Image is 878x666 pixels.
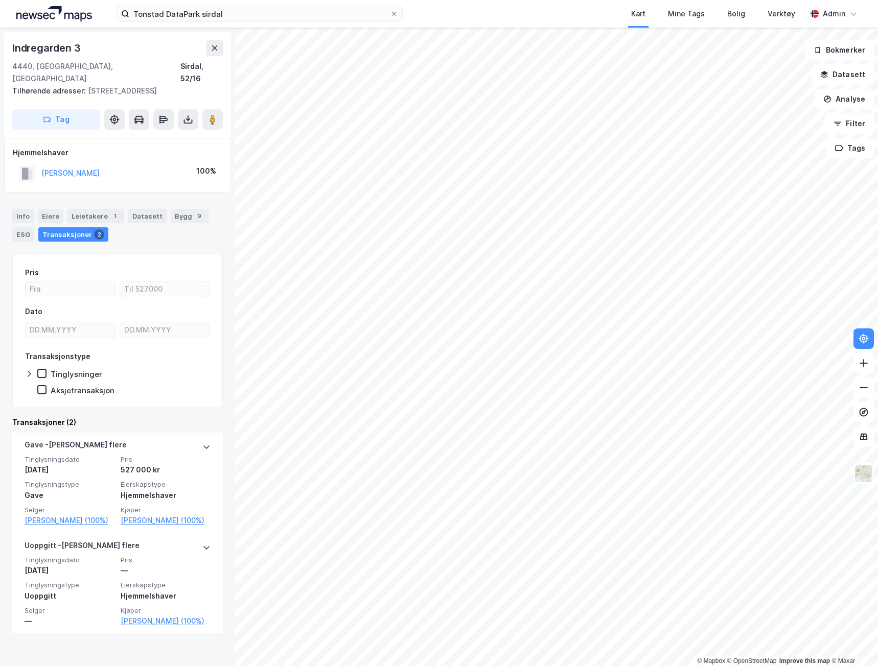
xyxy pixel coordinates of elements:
[815,89,874,109] button: Analyse
[180,60,223,85] div: Sirdal, 52/16
[25,564,114,577] div: [DATE]
[25,581,114,589] span: Tinglysningstype
[826,138,874,158] button: Tags
[120,281,210,297] input: Til 527000
[38,227,108,242] div: Transaksjoner
[121,615,211,627] a: [PERSON_NAME] (100%)
[779,657,830,664] a: Improve this map
[25,455,114,464] span: Tinglysningsdato
[12,209,34,223] div: Info
[121,506,211,514] span: Kjøper
[25,305,42,318] div: Dato
[631,8,645,20] div: Kart
[129,6,390,21] input: Søk på adresse, matrikkel, gårdeiere, leietakere eller personer
[25,506,114,514] span: Selger
[51,386,114,395] div: Aksjetransaksjon
[38,209,63,223] div: Eiere
[25,480,114,489] span: Tinglysningstype
[26,322,115,338] input: DD.MM.YYYY
[67,209,124,223] div: Leietakere
[12,109,100,130] button: Tag
[12,40,82,56] div: Indregarden 3
[94,229,104,240] div: 2
[121,581,211,589] span: Eierskapstype
[128,209,167,223] div: Datasett
[25,556,114,564] span: Tinglysningsdato
[812,64,874,85] button: Datasett
[110,211,120,221] div: 1
[171,209,209,223] div: Bygg
[12,85,215,97] div: [STREET_ADDRESS]
[727,8,745,20] div: Bolig
[25,539,140,556] div: Uoppgitt - [PERSON_NAME] flere
[727,657,777,664] a: OpenStreetMap
[13,147,222,159] div: Hjemmelshaver
[121,590,211,602] div: Hjemmelshaver
[25,464,114,476] div: [DATE]
[121,564,211,577] div: —
[825,113,874,134] button: Filter
[120,322,210,338] input: DD.MM.YYYY
[25,514,114,527] a: [PERSON_NAME] (100%)
[121,489,211,502] div: Hjemmelshaver
[25,615,114,627] div: —
[121,455,211,464] span: Pris
[827,617,878,666] iframe: Chat Widget
[12,86,88,95] span: Tilhørende adresser:
[196,165,216,177] div: 100%
[12,227,34,242] div: ESG
[194,211,204,221] div: 9
[827,617,878,666] div: Kontrollprogram for chat
[805,40,874,60] button: Bokmerker
[25,606,114,615] span: Selger
[25,267,39,279] div: Pris
[823,8,845,20] div: Admin
[697,657,725,664] a: Mapbox
[12,416,223,429] div: Transaksjoner (2)
[768,8,795,20] div: Verktøy
[121,556,211,564] span: Pris
[121,464,211,476] div: 527 000 kr
[121,514,211,527] a: [PERSON_NAME] (100%)
[25,439,127,455] div: Gave - [PERSON_NAME] flere
[16,6,92,21] img: logo.a4113a55bc3d86da70a041830d287a7e.svg
[26,281,115,297] input: Fra
[668,8,705,20] div: Mine Tags
[121,480,211,489] span: Eierskapstype
[121,606,211,615] span: Kjøper
[25,350,90,363] div: Transaksjonstype
[25,489,114,502] div: Gave
[12,60,180,85] div: 4440, [GEOGRAPHIC_DATA], [GEOGRAPHIC_DATA]
[854,464,873,483] img: Z
[25,590,114,602] div: Uoppgitt
[51,369,102,379] div: Tinglysninger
